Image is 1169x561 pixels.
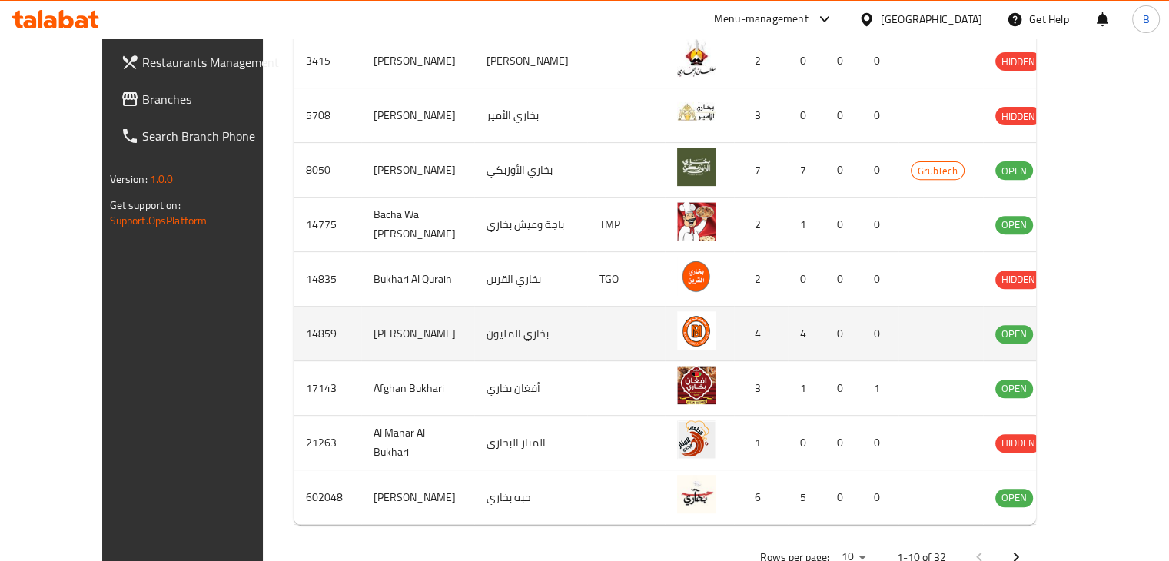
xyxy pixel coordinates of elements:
[294,416,361,470] td: 21263
[110,195,181,215] span: Get support on:
[361,88,474,143] td: [PERSON_NAME]
[361,361,474,416] td: Afghan Bukhari
[862,34,898,88] td: 0
[474,361,587,416] td: أفغان بخاري
[734,34,788,88] td: 2
[995,489,1033,506] span: OPEN
[825,88,862,143] td: 0
[734,252,788,307] td: 2
[294,470,361,525] td: 602048
[474,88,587,143] td: بخاري الأمير
[862,252,898,307] td: 0
[361,34,474,88] td: [PERSON_NAME]
[734,470,788,525] td: 6
[294,198,361,252] td: 14775
[862,198,898,252] td: 0
[734,361,788,416] td: 3
[995,434,1041,453] div: HIDDEN
[788,198,825,252] td: 1
[734,198,788,252] td: 2
[995,325,1033,343] span: OPEN
[474,252,587,307] td: بخاري القرين
[361,252,474,307] td: Bukhari Al Qurain
[110,169,148,189] span: Version:
[912,162,964,180] span: GrubTech
[825,307,862,361] td: 0
[294,88,361,143] td: 5708
[294,361,361,416] td: 17143
[474,470,587,525] td: حبه بخاري
[677,311,716,350] img: Bukhari Al Malyon
[108,118,297,154] a: Search Branch Phone
[142,127,285,145] span: Search Branch Phone
[995,271,1041,289] div: HIDDEN
[474,198,587,252] td: باجة وعيش بخاري
[734,143,788,198] td: 7
[995,271,1041,288] span: HIDDEN
[862,361,898,416] td: 1
[294,34,361,88] td: 3415
[995,107,1041,125] div: HIDDEN
[995,162,1033,180] span: OPEN
[474,143,587,198] td: بخاري الأوزبكي
[734,88,788,143] td: 3
[995,489,1033,507] div: OPEN
[995,325,1033,344] div: OPEN
[788,252,825,307] td: 0
[677,420,716,459] img: Al Manar Al Bukhari
[825,252,862,307] td: 0
[677,202,716,241] img: Bacha Wa Aish Bukhari
[474,416,587,470] td: المنار البخاري
[995,161,1033,180] div: OPEN
[995,380,1033,397] span: OPEN
[862,416,898,470] td: 0
[995,216,1033,234] span: OPEN
[734,307,788,361] td: 4
[587,252,665,307] td: TGO
[677,93,716,131] img: Bukhari Al Ameer
[474,34,587,88] td: [PERSON_NAME]
[677,475,716,513] img: Haba Bukhari
[108,44,297,81] a: Restaurants Management
[788,88,825,143] td: 0
[294,252,361,307] td: 14835
[294,143,361,198] td: 8050
[825,143,862,198] td: 0
[361,307,474,361] td: [PERSON_NAME]
[825,361,862,416] td: 0
[474,307,587,361] td: بخاري المليون
[788,34,825,88] td: 0
[361,470,474,525] td: [PERSON_NAME]
[788,470,825,525] td: 5
[677,366,716,404] img: Afghan Bukhari
[361,416,474,470] td: Al Manar Al Bukhari
[788,361,825,416] td: 1
[825,198,862,252] td: 0
[677,148,716,186] img: Bukhari Al Uzbaki
[788,307,825,361] td: 4
[862,307,898,361] td: 0
[150,169,174,189] span: 1.0.0
[862,143,898,198] td: 0
[995,434,1041,452] span: HIDDEN
[825,34,862,88] td: 0
[995,108,1041,125] span: HIDDEN
[788,143,825,198] td: 7
[677,38,716,77] img: Sultan Albukhari
[677,257,716,295] img: Bukhari Al Qurain
[714,10,809,28] div: Menu-management
[587,198,665,252] td: TMP
[825,470,862,525] td: 0
[862,88,898,143] td: 0
[995,53,1041,71] span: HIDDEN
[361,198,474,252] td: Bacha Wa [PERSON_NAME]
[862,470,898,525] td: 0
[294,307,361,361] td: 14859
[142,53,285,71] span: Restaurants Management
[995,52,1041,71] div: HIDDEN
[881,11,982,28] div: [GEOGRAPHIC_DATA]
[788,416,825,470] td: 0
[995,380,1033,398] div: OPEN
[734,416,788,470] td: 1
